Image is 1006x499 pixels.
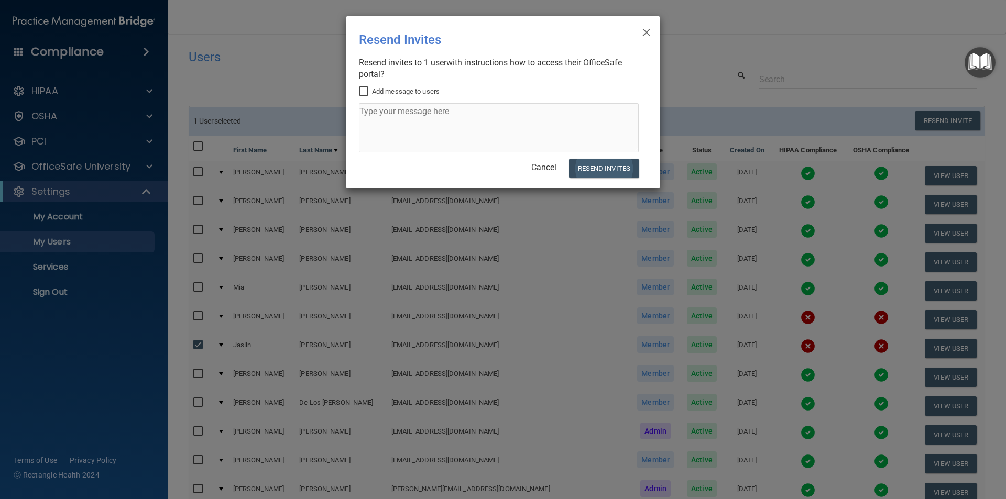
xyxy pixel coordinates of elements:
input: Add message to users [359,87,371,96]
button: Resend Invites [569,159,639,178]
a: Cancel [531,162,556,172]
button: Open Resource Center [965,47,996,78]
label: Add message to users [359,85,440,98]
div: Resend Invites [359,25,604,55]
span: × [642,20,651,41]
div: Resend invites to 1 user with instructions how to access their OfficeSafe portal? [359,57,639,80]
